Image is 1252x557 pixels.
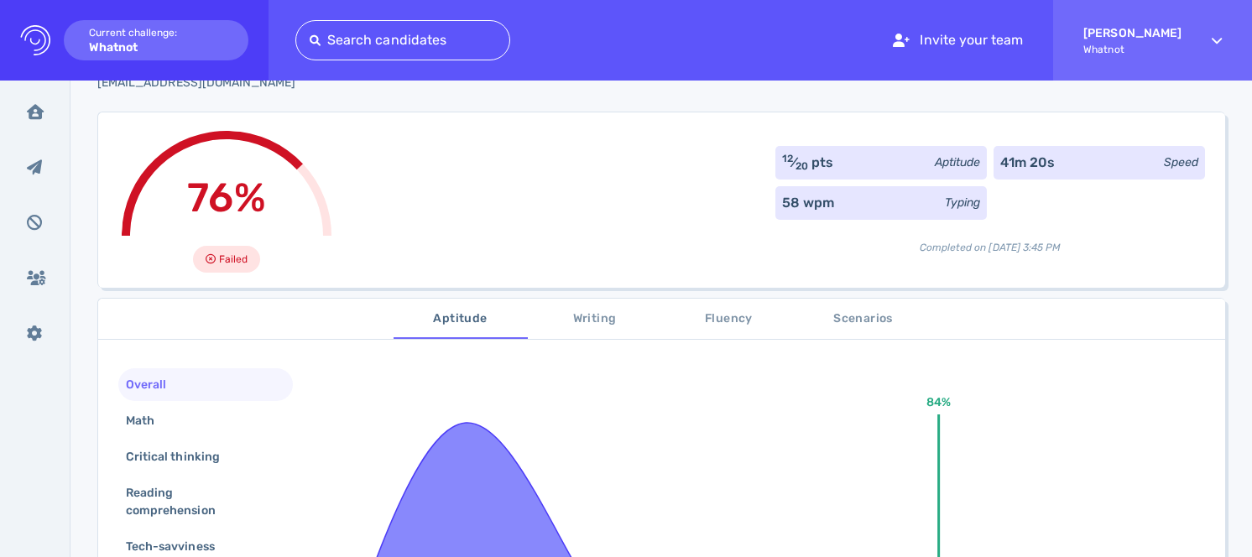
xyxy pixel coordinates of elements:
[123,372,186,397] div: Overall
[123,481,275,523] div: Reading comprehension
[782,193,834,213] div: 58 wpm
[672,309,786,330] span: Fluency
[806,309,921,330] span: Scenarios
[935,154,980,171] div: Aptitude
[123,445,240,469] div: Critical thinking
[123,409,175,433] div: Math
[782,153,834,173] div: ⁄ pts
[1164,154,1198,171] div: Speed
[1083,44,1182,55] span: Whatnot
[219,249,248,269] span: Failed
[926,395,951,409] text: 84%
[796,160,808,172] sub: 20
[404,309,518,330] span: Aptitude
[187,174,265,221] span: 76%
[782,153,793,164] sup: 12
[1000,153,1055,173] div: 41m 20s
[1083,26,1182,40] strong: [PERSON_NAME]
[97,74,344,91] div: Click to copy the email address
[538,309,652,330] span: Writing
[945,194,980,211] div: Typing
[775,226,1205,255] div: Completed on [DATE] 3:45 PM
